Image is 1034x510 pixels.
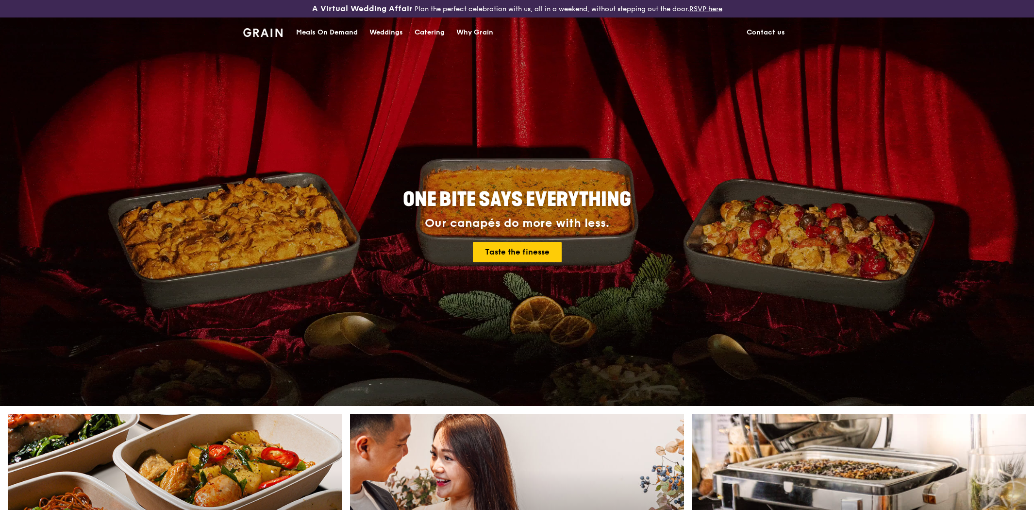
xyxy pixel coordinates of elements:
[403,188,631,211] span: ONE BITE SAYS EVERYTHING
[450,18,499,47] a: Why Grain
[312,4,413,14] h3: A Virtual Wedding Affair
[689,5,722,13] a: RSVP here
[473,242,562,262] a: Taste the finesse
[296,18,358,47] div: Meals On Demand
[741,18,791,47] a: Contact us
[369,18,403,47] div: Weddings
[342,217,692,230] div: Our canapés do more with less.
[243,28,283,37] img: Grain
[409,18,450,47] a: Catering
[243,17,283,46] a: GrainGrain
[415,18,445,47] div: Catering
[456,18,493,47] div: Why Grain
[364,18,409,47] a: Weddings
[237,4,797,14] div: Plan the perfect celebration with us, all in a weekend, without stepping out the door.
